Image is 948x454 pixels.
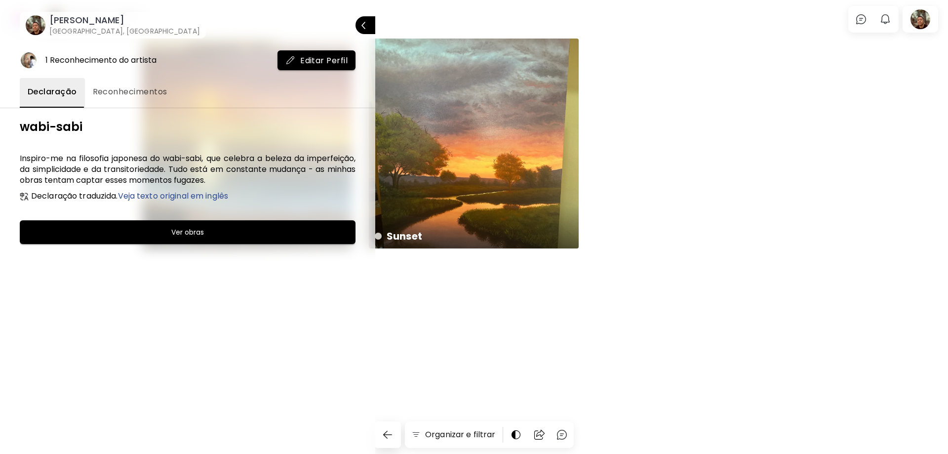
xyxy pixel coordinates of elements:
[49,14,200,26] h6: [PERSON_NAME]
[20,220,355,244] button: Ver obras
[285,55,348,66] span: Editar Perfil
[28,86,77,98] span: Declaração
[277,50,355,70] button: mailEditar Perfil
[93,86,167,98] span: Reconhecimentos
[118,190,228,202] span: Veja texto original em inglês
[20,153,355,186] h6: Inspiro-me na filosofia japonesa do wabi-sabi, que celebra a beleza da imperfeição, da simplicida...
[45,55,157,66] div: 1 Reconhecimento do artista
[49,26,200,36] h6: [GEOGRAPHIC_DATA], [GEOGRAPHIC_DATA]
[285,55,295,65] img: mail
[20,120,355,133] h6: wabi-sabi
[171,226,204,238] h6: Ver obras
[31,192,228,201] h6: Declaração traduzida.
